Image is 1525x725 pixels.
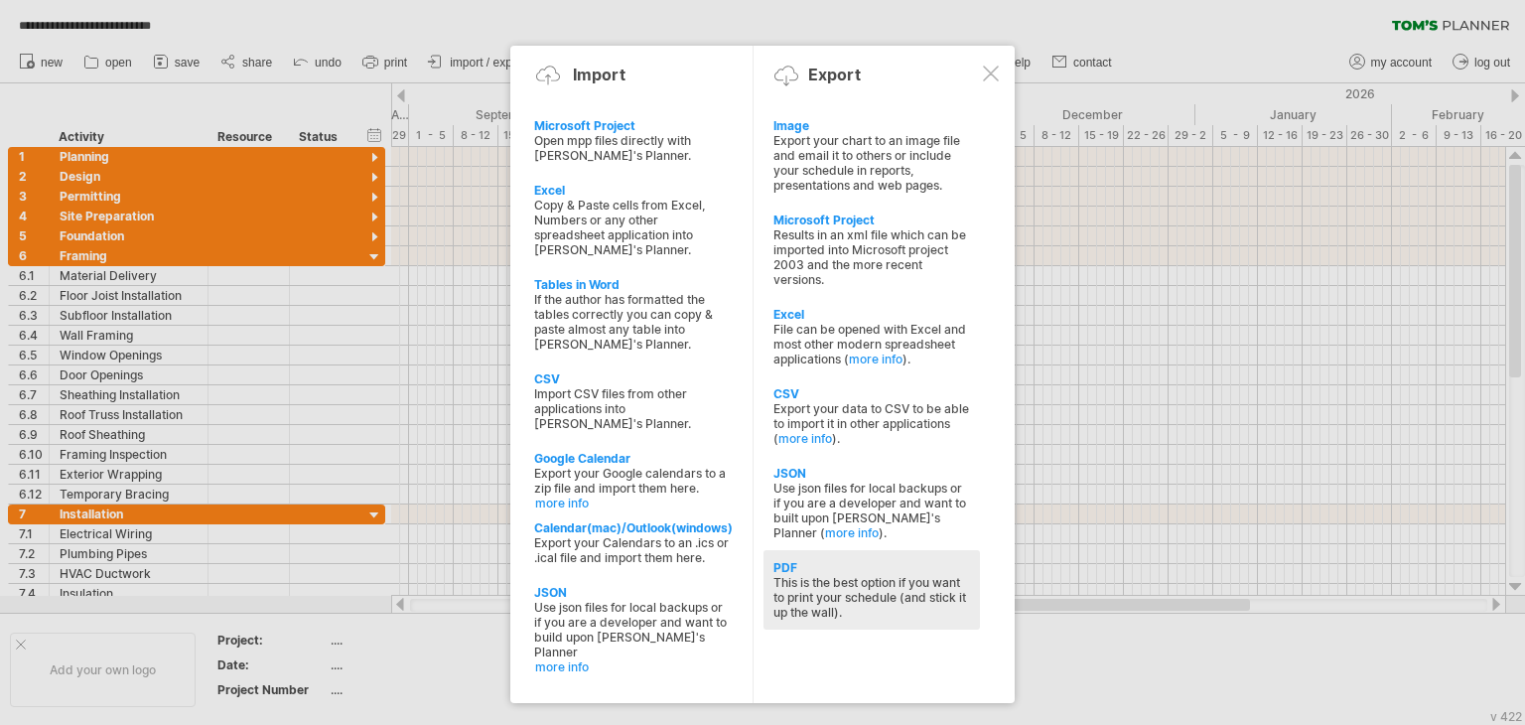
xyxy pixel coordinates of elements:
div: Import [573,65,625,84]
div: This is the best option if you want to print your schedule (and stick it up the wall). [773,575,970,620]
a: more info [778,431,832,446]
a: more info [535,659,732,674]
div: Export your data to CSV to be able to import it in other applications ( ). [773,401,970,446]
div: CSV [773,386,970,401]
div: Export your chart to an image file and email it to others or include your schedule in reports, pr... [773,133,970,193]
div: Tables in Word [534,277,731,292]
div: Use json files for local backups or if you are a developer and want to built upon [PERSON_NAME]'s... [773,481,970,540]
div: Results in an xml file which can be imported into Microsoft project 2003 and the more recent vers... [773,227,970,287]
a: more info [535,496,732,510]
div: Excel [534,183,731,198]
div: PDF [773,560,970,575]
div: Excel [773,307,970,322]
div: JSON [773,466,970,481]
div: Export [808,65,861,84]
div: File can be opened with Excel and most other modern spreadsheet applications ( ). [773,322,970,366]
a: more info [849,352,902,366]
div: If the author has formatted the tables correctly you can copy & paste almost any table into [PERS... [534,292,731,352]
div: Copy & Paste cells from Excel, Numbers or any other spreadsheet application into [PERSON_NAME]'s ... [534,198,731,257]
div: Image [773,118,970,133]
a: more info [825,525,879,540]
div: Microsoft Project [773,213,970,227]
